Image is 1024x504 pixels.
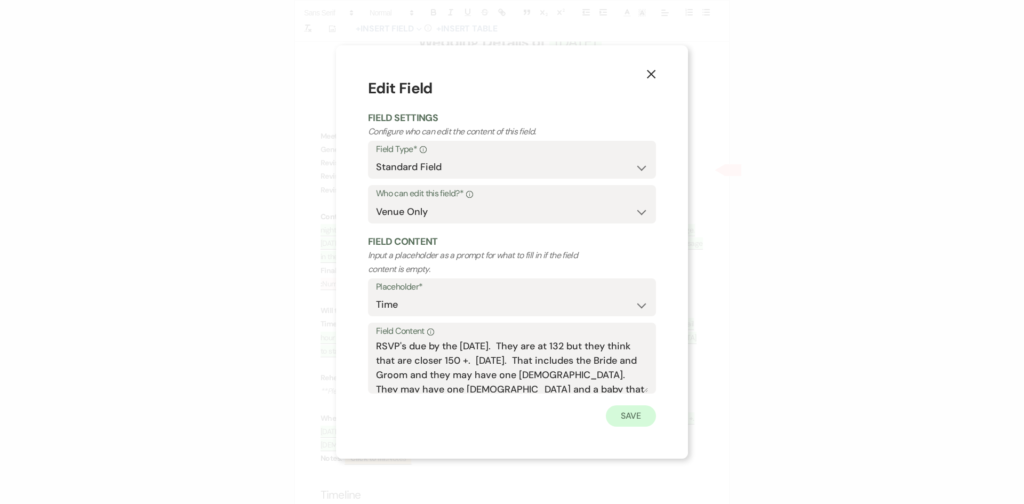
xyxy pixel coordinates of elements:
p: Configure who can edit the content of this field. [368,125,598,139]
h2: Field Content [368,235,656,249]
p: Input a placeholder as a prompt for what to fill in if the field content is empty. [368,249,598,276]
label: Field Content [376,324,648,339]
label: Field Type* [376,142,648,157]
label: Placeholder* [376,279,648,295]
textarea: RSVP's due by the [DATE]. They are at 132 but they think that are closer 150 +. [DATE]. That incl... [376,339,648,393]
h1: Edit Field [368,77,656,100]
h2: Field Settings [368,111,656,125]
label: Who can edit this field?* [376,186,648,202]
button: Save [606,405,656,427]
